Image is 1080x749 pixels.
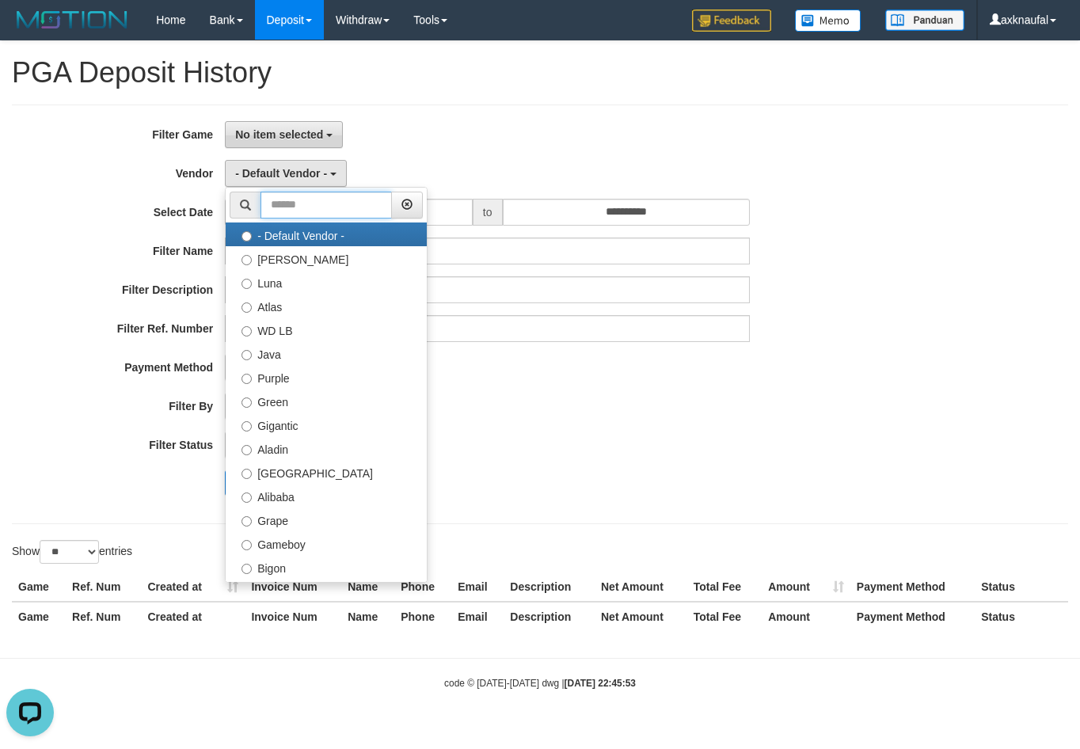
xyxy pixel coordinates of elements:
[975,572,1068,602] th: Status
[241,492,252,503] input: Alibaba
[241,279,252,289] input: Luna
[226,579,427,603] label: Allstar
[226,222,427,246] label: - Default Vendor -
[12,8,132,32] img: MOTION_logo.png
[235,167,327,180] span: - Default Vendor -
[241,397,252,408] input: Green
[473,199,503,226] span: to
[241,421,252,432] input: Gigantic
[341,572,394,602] th: Name
[226,531,427,555] label: Gameboy
[762,572,850,602] th: Amount
[687,572,762,602] th: Total Fee
[66,572,141,602] th: Ref. Num
[226,413,427,436] label: Gigantic
[795,10,861,32] img: Button%20Memo.svg
[504,602,595,631] th: Description
[394,602,451,631] th: Phone
[12,540,132,564] label: Show entries
[451,572,504,602] th: Email
[225,160,347,187] button: - Default Vendor -
[241,564,252,574] input: Bigon
[226,317,427,341] label: WD LB
[226,484,427,508] label: Alibaba
[245,572,341,602] th: Invoice Num
[504,572,595,602] th: Description
[226,246,427,270] label: [PERSON_NAME]
[595,572,687,602] th: Net Amount
[241,350,252,360] input: Java
[850,602,975,631] th: Payment Method
[66,602,141,631] th: Ref. Num
[40,540,99,564] select: Showentries
[225,121,343,148] button: No item selected
[226,341,427,365] label: Java
[226,294,427,317] label: Atlas
[226,460,427,484] label: [GEOGRAPHIC_DATA]
[12,602,66,631] th: Game
[394,572,451,602] th: Phone
[226,555,427,579] label: Bigon
[245,602,341,631] th: Invoice Num
[692,10,771,32] img: Feedback.jpg
[241,231,252,241] input: - Default Vendor -
[12,57,1068,89] h1: PGA Deposit History
[565,678,636,689] strong: [DATE] 22:45:53
[235,128,323,141] span: No item selected
[241,469,252,479] input: [GEOGRAPHIC_DATA]
[6,6,54,54] button: Open LiveChat chat widget
[762,602,850,631] th: Amount
[451,602,504,631] th: Email
[226,270,427,294] label: Luna
[241,516,252,527] input: Grape
[241,374,252,384] input: Purple
[226,365,427,389] label: Purple
[241,326,252,336] input: WD LB
[444,678,636,689] small: code © [DATE]-[DATE] dwg |
[241,540,252,550] input: Gameboy
[141,572,245,602] th: Created at
[595,602,687,631] th: Net Amount
[12,572,66,602] th: Game
[241,445,252,455] input: Aladin
[341,602,394,631] th: Name
[226,389,427,413] label: Green
[241,302,252,313] input: Atlas
[241,255,252,265] input: [PERSON_NAME]
[850,572,975,602] th: Payment Method
[226,436,427,460] label: Aladin
[885,10,964,31] img: panduan.png
[975,602,1068,631] th: Status
[141,602,245,631] th: Created at
[226,508,427,531] label: Grape
[687,602,762,631] th: Total Fee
